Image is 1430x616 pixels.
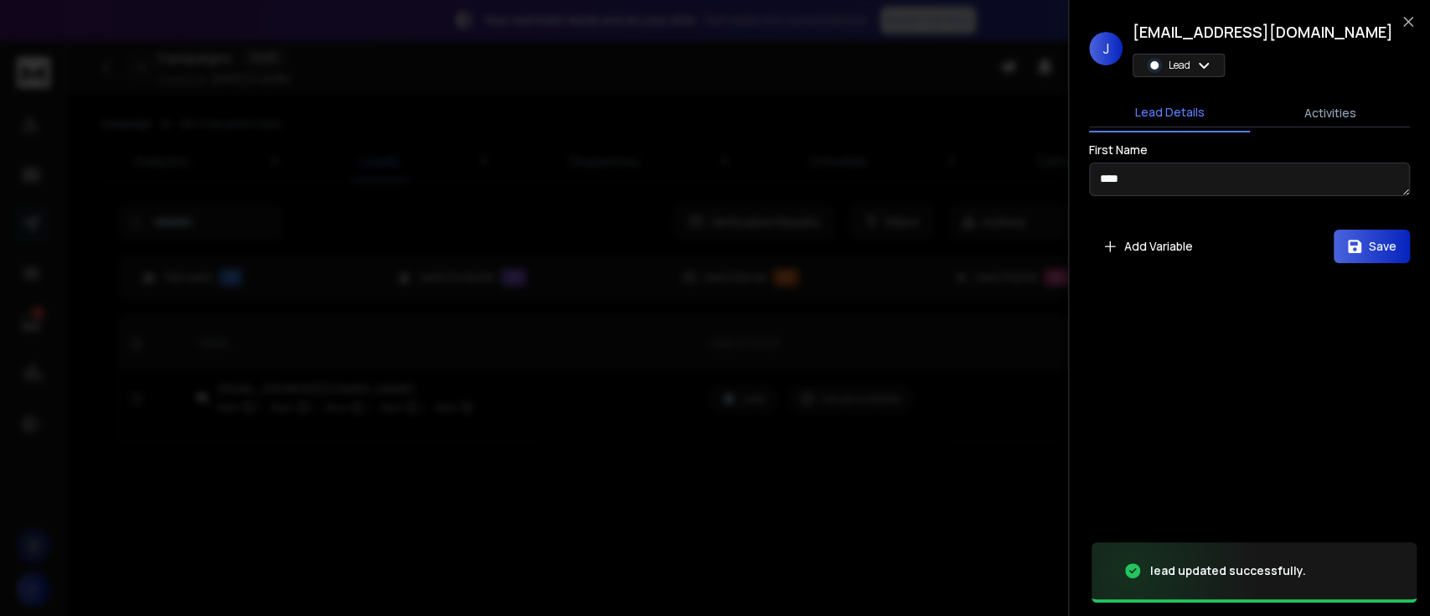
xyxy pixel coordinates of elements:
button: Add Variable [1089,230,1206,263]
h1: [EMAIL_ADDRESS][DOMAIN_NAME] [1133,20,1393,44]
div: lead updated successfully. [1150,562,1306,579]
button: Activities [1250,95,1411,132]
button: Save [1334,230,1410,263]
label: First Name [1089,144,1148,156]
button: Lead Details [1089,94,1250,132]
span: J [1089,32,1123,65]
p: Lead [1169,59,1190,72]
